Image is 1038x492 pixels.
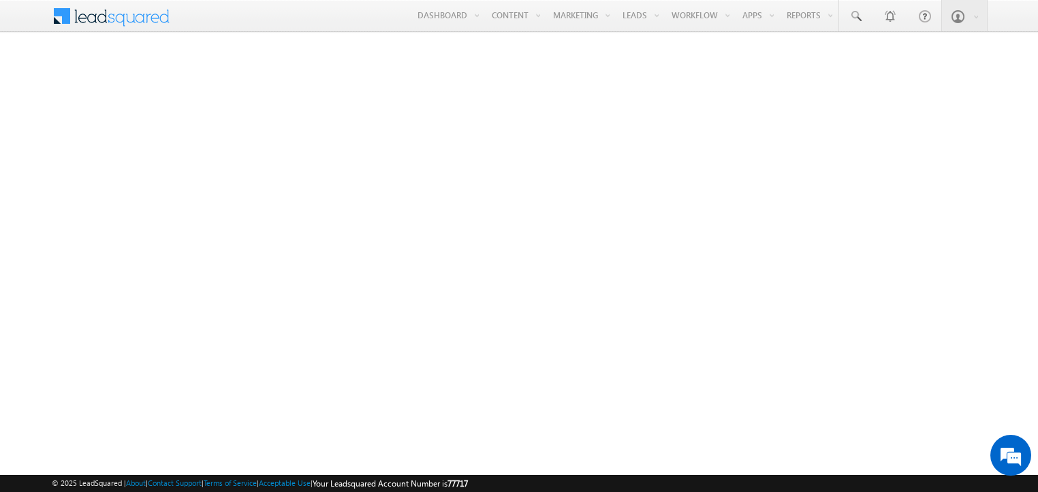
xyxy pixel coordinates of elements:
span: 77717 [447,478,468,489]
a: Terms of Service [204,478,257,487]
a: Acceptable Use [259,478,311,487]
a: About [126,478,146,487]
span: Your Leadsquared Account Number is [313,478,468,489]
span: © 2025 LeadSquared | | | | | [52,477,468,490]
a: Contact Support [148,478,202,487]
